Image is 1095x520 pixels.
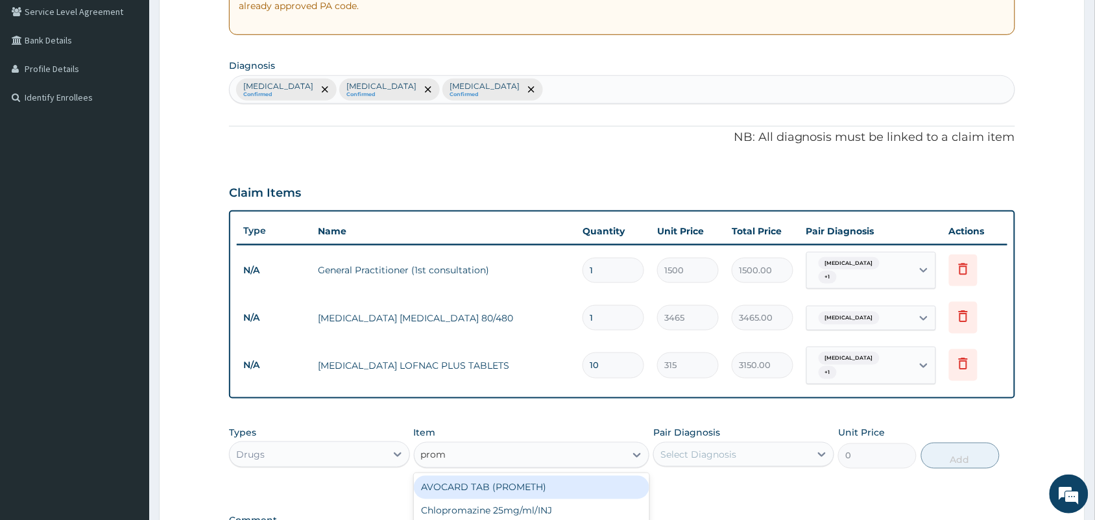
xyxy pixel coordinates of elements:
[838,426,885,439] label: Unit Price
[576,218,651,244] th: Quantity
[653,426,720,439] label: Pair Diagnosis
[346,81,416,92] p: [MEDICAL_DATA]
[24,65,53,97] img: d_794563401_company_1708531726252_794563401
[213,6,244,38] div: Minimize live chat window
[243,92,313,98] small: Confirmed
[229,186,301,201] h3: Claim Items
[75,164,179,295] span: We're online!
[651,218,725,244] th: Unit Price
[237,258,311,282] td: N/A
[243,81,313,92] p: [MEDICAL_DATA]
[237,219,311,243] th: Type
[236,448,265,461] div: Drugs
[660,448,736,461] div: Select Diagnosis
[800,218,943,244] th: Pair Diagnosis
[921,443,1000,469] button: Add
[819,366,837,379] span: + 1
[229,59,275,72] label: Diagnosis
[450,81,520,92] p: [MEDICAL_DATA]
[319,84,331,95] span: remove selection option
[229,427,256,438] label: Types
[819,312,880,325] span: [MEDICAL_DATA]
[422,84,434,95] span: remove selection option
[450,92,520,98] small: Confirmed
[237,306,311,330] td: N/A
[237,353,311,377] td: N/A
[311,257,576,283] td: General Practitioner (1st consultation)
[311,218,576,244] th: Name
[943,218,1007,244] th: Actions
[725,218,800,244] th: Total Price
[67,73,218,90] div: Chat with us now
[311,305,576,331] td: [MEDICAL_DATA] [MEDICAL_DATA] 80/480
[819,257,880,270] span: [MEDICAL_DATA]
[229,129,1015,146] p: NB: All diagnosis must be linked to a claim item
[525,84,537,95] span: remove selection option
[346,92,416,98] small: Confirmed
[819,271,837,284] span: + 1
[414,476,650,499] div: AVOCARD TAB (PROMETH)
[819,352,880,365] span: [MEDICAL_DATA]
[6,354,247,400] textarea: Type your message and hit 'Enter'
[311,353,576,378] td: [MEDICAL_DATA] LOFNAC PLUS TABLETS
[414,426,436,439] label: Item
